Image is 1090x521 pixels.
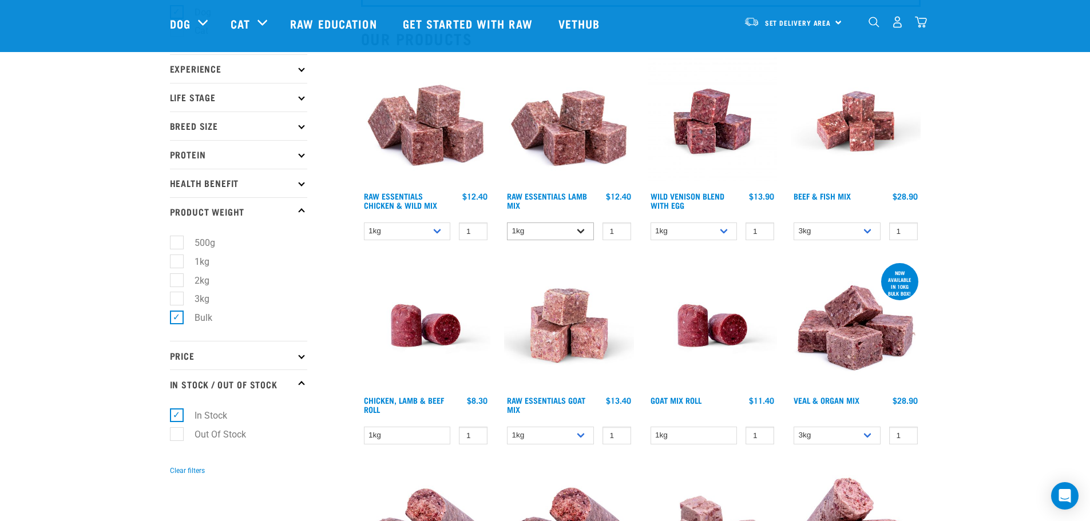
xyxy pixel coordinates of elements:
a: Get started with Raw [391,1,547,46]
a: Raw Essentials Chicken & Wild Mix [364,194,437,207]
input: 1 [603,222,631,240]
a: Dog [170,15,191,32]
a: Goat Mix Roll [651,398,701,402]
img: 1158 Veal Organ Mix 01 [791,261,921,391]
a: Raw Essentials Goat Mix [507,398,585,411]
label: Out Of Stock [176,427,251,442]
img: home-icon@2x.png [915,16,927,28]
img: ?1041 RE Lamb Mix 01 [504,57,634,186]
p: Price [170,341,307,369]
div: $11.40 [749,396,774,405]
p: Product Weight [170,197,307,226]
div: $13.40 [606,396,631,405]
input: 1 [746,427,774,444]
div: $12.40 [462,192,487,201]
label: 1kg [176,254,214,269]
img: Raw Essentials Chicken Lamb Beef Bulk Minced Raw Dog Food Roll Unwrapped [361,261,491,391]
input: 1 [459,222,487,240]
img: Raw Essentials Chicken Lamb Beef Bulk Minced Raw Dog Food Roll Unwrapped [648,261,778,391]
input: 1 [889,222,918,240]
div: Open Intercom Messenger [1051,482,1079,510]
a: Wild Venison Blend with Egg [651,194,724,207]
button: Clear filters [170,466,205,476]
span: Set Delivery Area [765,21,831,25]
input: 1 [889,427,918,444]
label: In Stock [176,408,232,423]
div: $28.90 [893,192,918,201]
img: Venison Egg 1616 [648,57,778,186]
input: 1 [603,427,631,444]
a: Raw Essentials Lamb Mix [507,194,587,207]
div: $28.90 [893,396,918,405]
input: 1 [459,427,487,444]
div: now available in 10kg bulk box! [881,264,918,302]
a: Vethub [547,1,615,46]
a: Chicken, Lamb & Beef Roll [364,398,444,411]
label: 500g [176,236,220,250]
a: Raw Education [279,1,391,46]
label: Bulk [176,311,217,325]
p: Experience [170,54,307,83]
img: van-moving.png [744,17,759,27]
a: Beef & Fish Mix [794,194,851,198]
img: Pile Of Cubed Chicken Wild Meat Mix [361,57,491,186]
input: 1 [746,222,774,240]
p: In Stock / Out Of Stock [170,369,307,398]
p: Life Stage [170,83,307,112]
p: Protein [170,140,307,169]
label: 2kg [176,273,214,288]
a: Veal & Organ Mix [794,398,859,402]
a: Cat [231,15,250,32]
img: Goat M Ix 38448 [504,261,634,391]
img: user.png [891,16,903,28]
div: $12.40 [606,192,631,201]
label: 3kg [176,292,214,306]
img: home-icon-1@2x.png [869,17,879,27]
div: $8.30 [467,396,487,405]
div: $13.90 [749,192,774,201]
img: Beef Mackerel 1 [791,57,921,186]
p: Health Benefit [170,169,307,197]
p: Breed Size [170,112,307,140]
